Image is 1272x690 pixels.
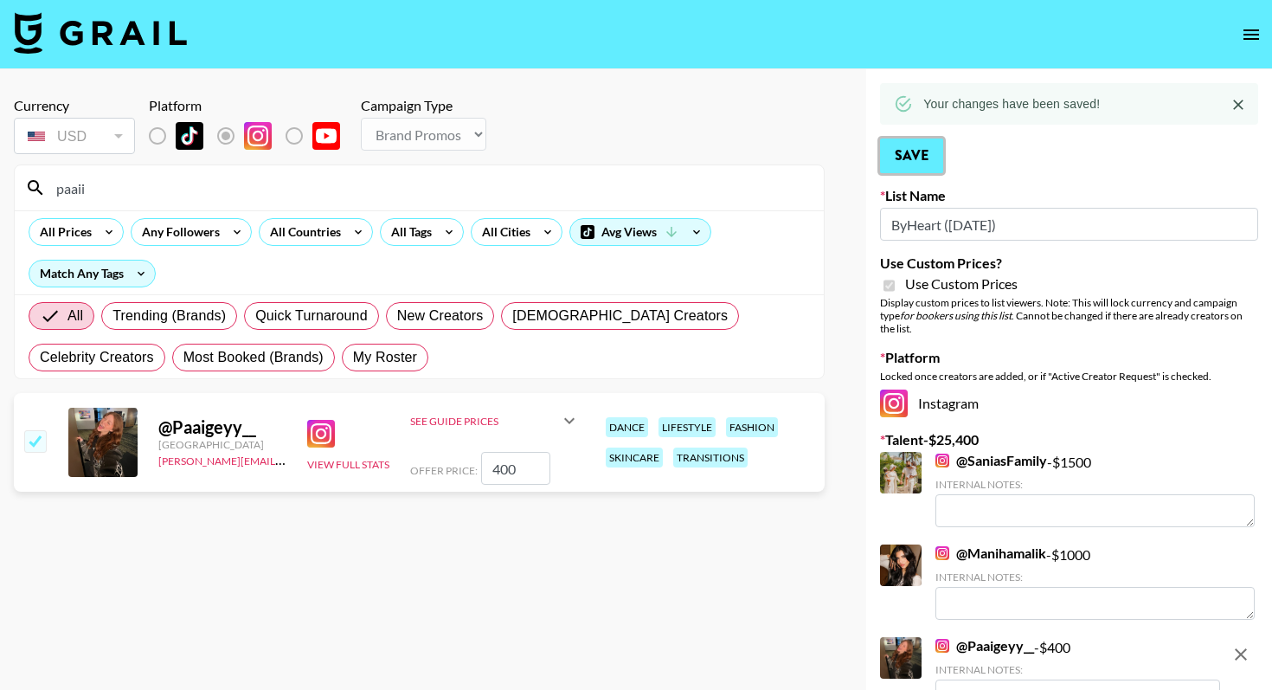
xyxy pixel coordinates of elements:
[880,390,908,417] img: Instagram
[935,545,1046,562] a: @Manihamalik
[726,417,778,437] div: fashion
[512,306,728,326] span: [DEMOGRAPHIC_DATA] Creators
[935,546,949,560] img: Instagram
[244,122,272,150] img: Instagram
[1225,92,1251,118] button: Close
[381,219,435,245] div: All Tags
[361,97,486,114] div: Campaign Type
[880,349,1258,366] label: Platform
[410,400,580,442] div: See Guide Prices
[307,458,389,471] button: View Full Stats
[14,97,135,114] div: Currency
[935,452,1255,527] div: - $ 1500
[353,347,417,368] span: My Roster
[570,219,710,245] div: Avg Views
[481,452,550,485] input: 400
[176,122,203,150] img: TikTok
[1224,637,1258,672] button: remove
[158,438,286,451] div: [GEOGRAPHIC_DATA]
[880,390,1258,417] div: Instagram
[935,571,1255,584] div: Internal Notes:
[880,296,1258,335] div: Display custom prices to list viewers. Note: This will lock currency and campaign type . Cannot b...
[935,545,1255,620] div: - $ 1000
[40,347,154,368] span: Celebrity Creators
[255,306,368,326] span: Quick Turnaround
[149,118,354,154] div: List locked to Instagram.
[935,478,1255,491] div: Internal Notes:
[935,637,1034,655] a: @Paaigeyy__
[29,219,95,245] div: All Prices
[149,97,354,114] div: Platform
[606,448,663,468] div: skincare
[14,114,135,158] div: Currency is locked to USD
[46,174,813,202] input: Search by User Name
[1234,17,1269,52] button: open drawer
[673,448,748,468] div: transitions
[880,187,1258,204] label: List Name
[880,139,943,173] button: Save
[17,121,132,152] div: USD
[260,219,344,245] div: All Countries
[905,275,1018,293] span: Use Custom Prices
[935,639,949,653] img: Instagram
[158,416,286,438] div: @ Paaigeyy__
[112,306,226,326] span: Trending (Brands)
[935,452,1047,469] a: @SaniasFamily
[880,255,1258,272] label: Use Custom Prices?
[312,122,340,150] img: YouTube
[397,306,484,326] span: New Creators
[923,88,1100,119] div: Your changes have been saved!
[183,347,324,368] span: Most Booked (Brands)
[67,306,83,326] span: All
[935,663,1220,676] div: Internal Notes:
[880,370,1258,383] div: Locked once creators are added, or if "Active Creator Request" is checked.
[14,12,187,54] img: Grail Talent
[410,415,559,428] div: See Guide Prices
[900,309,1012,322] em: for bookers using this list
[935,454,949,468] img: Instagram
[472,219,534,245] div: All Cities
[132,219,223,245] div: Any Followers
[606,417,648,437] div: dance
[410,464,478,477] span: Offer Price:
[880,431,1258,448] label: Talent - $ 25,400
[29,261,155,287] div: Match Any Tags
[658,417,716,437] div: lifestyle
[158,451,414,468] a: [PERSON_NAME][EMAIL_ADDRESS][DOMAIN_NAME]
[307,420,335,448] img: Instagram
